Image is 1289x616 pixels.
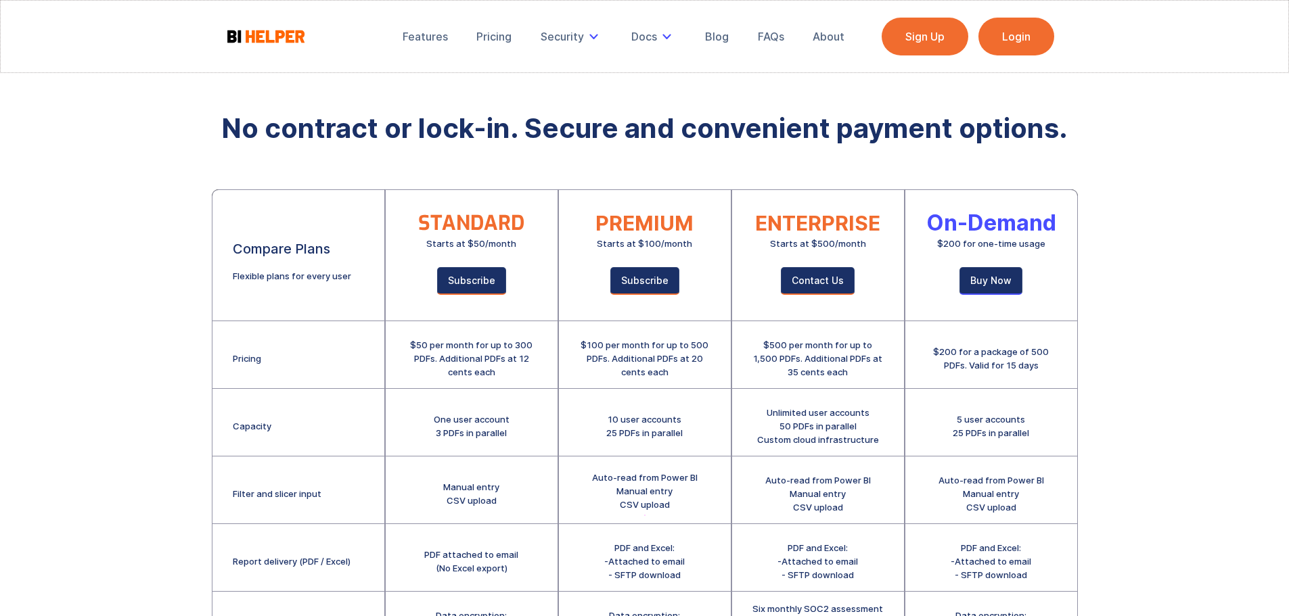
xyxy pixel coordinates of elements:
[781,267,855,295] a: Contact Us
[424,548,518,575] div: PDF attached to email (No Excel export)
[777,541,858,582] div: PDF and Excel: -Attached to email - SFTP download
[757,406,879,446] div: Unlimited user accounts 50 PDFs in parallel Custom cloud infrastructure
[705,30,729,43] div: Blog
[233,242,330,256] div: Compare Plans
[418,216,524,230] div: STANDARD
[939,473,1044,514] div: Auto-read from Power BI Manual entry CSV upload
[926,345,1057,372] div: $200 for a package of 500 PDFs. Valid for 15 days
[755,216,880,230] div: ENTERPRISE
[631,30,657,43] div: Docs
[592,471,698,511] div: Auto-read from Power BI Manual entry CSV upload
[233,352,261,365] div: Pricing
[937,237,1045,250] div: $200 for one-time usage
[467,22,521,51] a: Pricing
[978,18,1054,55] a: Login
[595,216,694,230] div: PREMIUM
[951,541,1031,582] div: PDF and Excel: -Attached to email - SFTP download
[882,18,968,55] a: Sign Up
[406,338,537,379] div: $50 per month for up to 300 PDFs. Additional PDFs at 12 cents each
[233,269,351,283] div: Flexible plans for every user
[748,22,794,51] a: FAQs
[541,30,584,43] div: Security
[803,22,854,51] a: About
[765,473,871,514] div: Auto-read from Power BI Manual entry CSV upload
[233,487,321,500] div: Filter and slicer input
[437,267,506,295] a: Subscribe
[926,216,1056,230] div: On-Demand
[531,22,612,51] div: Security
[758,30,784,43] div: FAQs
[813,30,844,43] div: About
[233,554,350,568] div: Report delivery (PDF / Excel)
[393,22,457,51] a: Features
[434,412,510,440] div: One user account 3 PDFs in parallel
[579,338,710,379] div: $100 per month for up to 500 PDFs. Additional PDFs at 20 cents each
[696,22,738,51] a: Blog
[443,480,499,507] div: Manual entry CSV upload
[233,419,271,433] div: Capacity
[610,267,679,295] a: Subscribe
[770,237,866,250] div: Starts at $500/month
[959,267,1022,295] a: Buy Now
[606,412,683,440] div: 10 user accounts 25 PDFs in parallel
[403,30,448,43] div: Features
[953,412,1029,440] div: 5 user accounts 25 PDFs in parallel
[221,112,1068,145] strong: No contract or lock-in. Secure and convenient payment options.
[476,30,512,43] div: Pricing
[426,237,516,250] div: Starts at $50/month
[604,541,685,582] div: PDF and Excel: -Attached to email - SFTP download
[622,22,685,51] div: Docs
[752,338,884,379] div: $500 per month for up to 1,500 PDFs. Additional PDFs at 35 cents each
[597,237,692,250] div: Starts at $100/month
